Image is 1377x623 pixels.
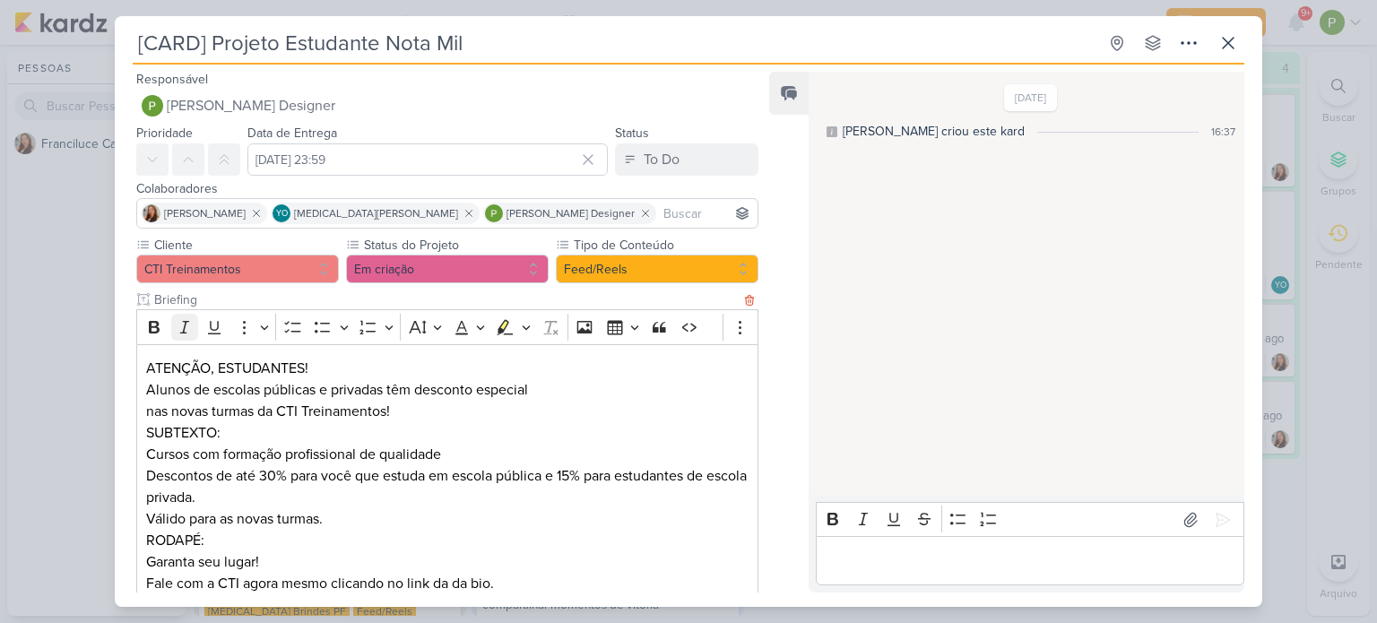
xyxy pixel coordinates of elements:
[362,236,549,255] label: Status do Projeto
[146,358,749,379] p: ATENÇÃO, ESTUDANTES!
[660,203,754,224] input: Buscar
[136,255,339,283] button: CTI Treinamentos
[152,236,339,255] label: Cliente
[136,344,758,609] div: Editor editing area: main
[294,205,458,221] span: [MEDICAL_DATA][PERSON_NAME]
[136,309,758,344] div: Editor toolbar
[1211,124,1235,140] div: 16:37
[136,72,208,87] label: Responsável
[346,255,549,283] button: Em criação
[485,204,503,222] img: Paloma Paixão Designer
[615,125,649,141] label: Status
[136,90,758,122] button: [PERSON_NAME] Designer
[247,143,608,176] input: Select a date
[143,204,160,222] img: Franciluce Carvalho
[133,27,1097,59] input: Kard Sem Título
[843,122,1025,141] div: [PERSON_NAME] criou este kard
[572,236,758,255] label: Tipo de Conteúdo
[151,290,740,309] input: Texto sem título
[136,179,758,198] div: Colaboradores
[167,95,335,117] span: [PERSON_NAME] Designer
[164,205,246,221] span: [PERSON_NAME]
[146,422,749,530] p: SUBTEXTO: Cursos com formação profissional de qualidade Descontos de até 30% para você que estuda...
[507,205,635,221] span: [PERSON_NAME] Designer
[816,536,1244,585] div: Editor editing area: main
[146,379,749,422] p: Alunos de escolas públicas e privadas têm desconto especial nas novas turmas da CTI Treinamentos!
[146,530,749,594] p: RODAPÉ: Garanta seu lugar! Fale com a CTI agora mesmo clicando no link da da bio.
[816,502,1244,537] div: Editor toolbar
[644,149,680,170] div: To Do
[273,204,290,222] div: Yasmin Oliveira
[247,125,337,141] label: Data de Entrega
[615,143,758,176] button: To Do
[556,255,758,283] button: Feed/Reels
[142,95,163,117] img: Paloma Paixão Designer
[276,210,288,219] p: YO
[136,125,193,141] label: Prioridade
